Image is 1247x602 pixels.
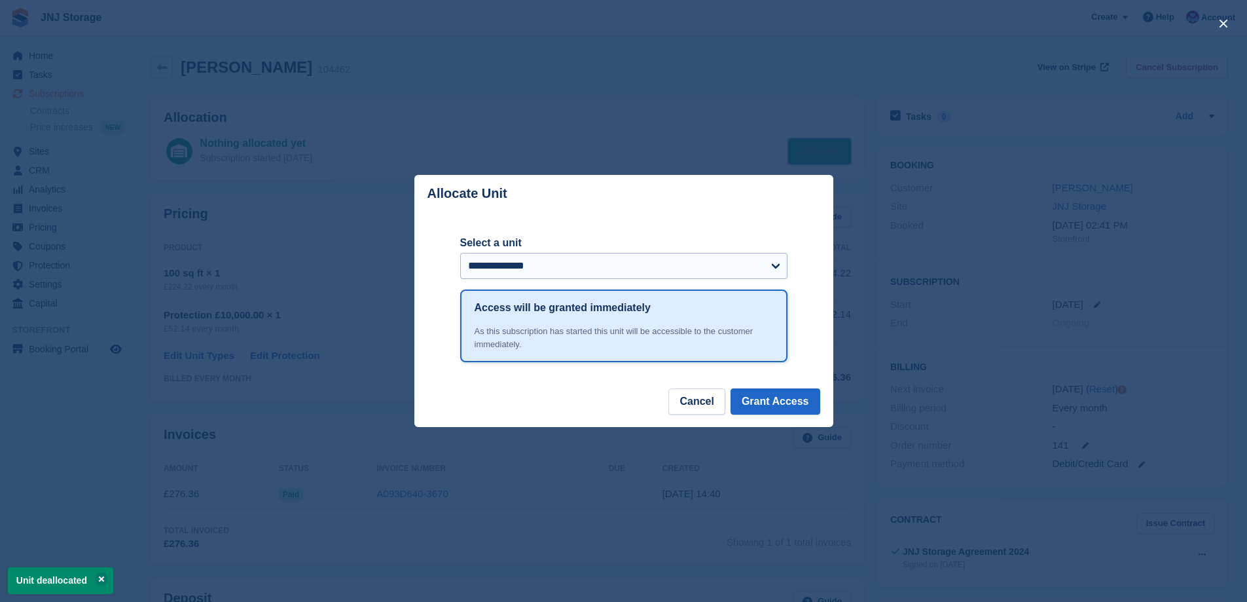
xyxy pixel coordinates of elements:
h1: Access will be granted immediately [475,300,651,316]
p: Allocate Unit [427,186,507,201]
button: Cancel [668,388,725,415]
p: Unit deallocated [8,567,113,594]
label: Select a unit [460,235,787,251]
div: As this subscription has started this unit will be accessible to the customer immediately. [475,325,773,350]
button: Grant Access [731,388,820,415]
button: close [1213,13,1234,34]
